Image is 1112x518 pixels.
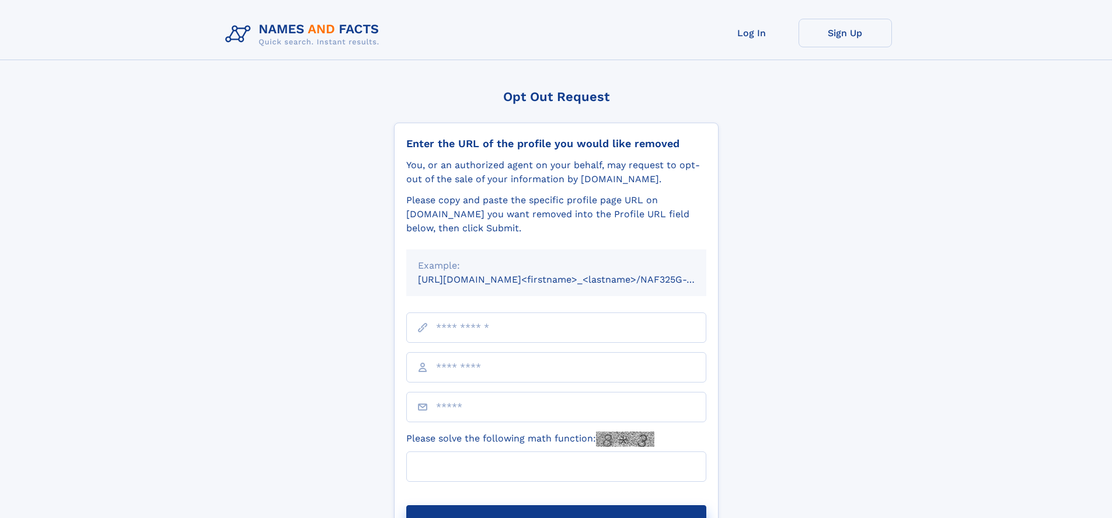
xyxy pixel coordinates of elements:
[394,89,719,104] div: Opt Out Request
[221,19,389,50] img: Logo Names and Facts
[799,19,892,47] a: Sign Up
[406,137,706,150] div: Enter the URL of the profile you would like removed
[406,432,654,447] label: Please solve the following math function:
[406,158,706,186] div: You, or an authorized agent on your behalf, may request to opt-out of the sale of your informatio...
[406,193,706,235] div: Please copy and paste the specific profile page URL on [DOMAIN_NAME] you want removed into the Pr...
[418,274,728,285] small: [URL][DOMAIN_NAME]<firstname>_<lastname>/NAF325G-xxxxxxxx
[705,19,799,47] a: Log In
[418,259,695,273] div: Example:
